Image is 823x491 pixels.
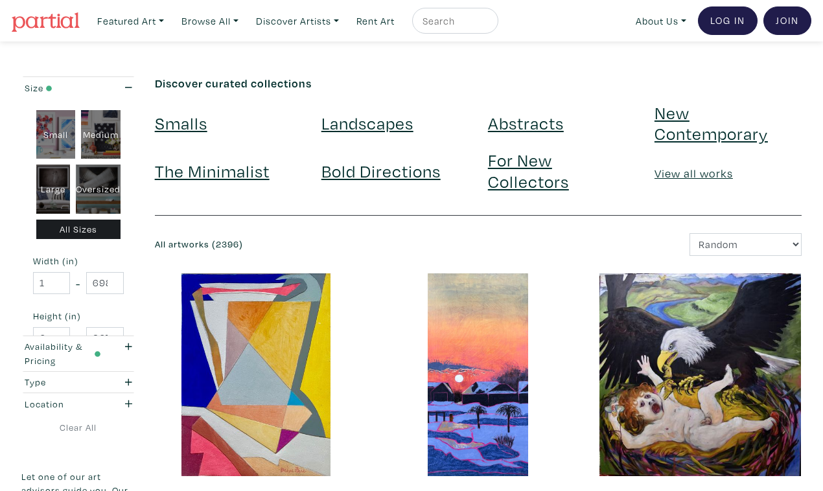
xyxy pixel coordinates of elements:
div: Small [36,110,76,159]
a: Featured Art [91,8,170,34]
a: Bold Directions [321,159,441,182]
a: Discover Artists [250,8,345,34]
a: Join [763,6,811,35]
div: Type [25,375,100,389]
a: Browse All [176,8,244,34]
div: Availability & Pricing [25,339,100,367]
button: Availability & Pricing [21,336,135,371]
span: - [76,275,80,292]
a: Smalls [155,111,207,134]
a: For New Collectors [488,148,569,192]
a: Log In [698,6,758,35]
a: The Minimalist [155,159,270,182]
div: Size [25,81,100,95]
a: About Us [630,8,692,34]
input: Search [421,13,486,29]
small: Height (in) [33,312,124,321]
a: New Contemporary [655,101,768,144]
h6: All artworks (2396) [155,239,469,250]
a: Abstracts [488,111,564,134]
div: Large [36,165,71,214]
div: All Sizes [36,220,121,240]
small: Width (in) [33,257,124,266]
a: Landscapes [321,111,413,134]
a: Clear All [21,420,135,435]
button: Size [21,77,135,98]
div: Oversized [76,165,121,214]
a: View all works [655,166,733,181]
div: Location [25,397,100,411]
div: Medium [81,110,121,159]
button: Type [21,372,135,393]
button: Location [21,393,135,415]
a: Rent Art [351,8,400,34]
h6: Discover curated collections [155,76,802,91]
span: - [76,330,80,347]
